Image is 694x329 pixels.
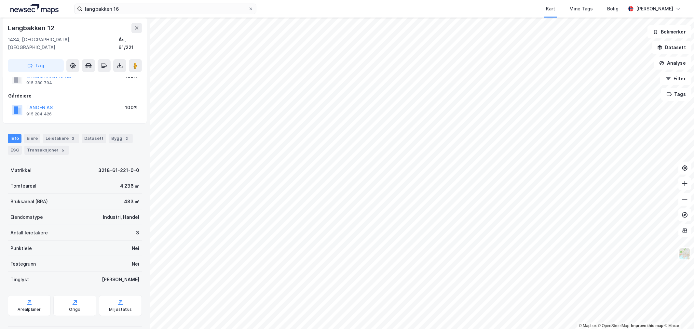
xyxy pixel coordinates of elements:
div: Matrikkel [10,166,32,174]
div: Festegrunn [10,260,36,268]
div: Bygg [109,134,133,143]
img: logo.a4113a55bc3d86da70a041830d287a7e.svg [10,4,59,14]
a: OpenStreetMap [598,323,630,328]
div: Origo [69,307,81,312]
button: Datasett [652,41,691,54]
div: Tinglyst [10,276,29,283]
div: Gårdeiere [8,92,142,100]
button: Bokmerker [647,25,691,38]
div: Eiere [24,134,40,143]
div: 3218-61-221-0-0 [98,166,139,174]
div: Ås, 61/221 [118,36,142,51]
div: Punktleie [10,244,32,252]
div: 915 284 426 [26,112,52,117]
div: [PERSON_NAME] [102,276,139,283]
div: Nei [132,244,139,252]
input: Søk på adresse, matrikkel, gårdeiere, leietakere eller personer [82,4,248,14]
div: Bolig [607,5,619,13]
button: Analyse [654,57,691,70]
a: Mapbox [579,323,597,328]
div: Info [8,134,21,143]
div: Kart [546,5,555,13]
div: 483 ㎡ [124,198,139,205]
div: Datasett [82,134,106,143]
div: 2 [124,135,130,142]
div: Nei [132,260,139,268]
div: Langbakken 12 [8,23,55,33]
div: Bruksareal (BRA) [10,198,48,205]
img: Z [679,248,691,260]
div: Leietakere [43,134,79,143]
div: 5 [60,147,66,153]
div: Industri, Handel [103,213,139,221]
div: [PERSON_NAME] [636,5,673,13]
div: ESG [8,146,22,155]
div: Kontrollprogram for chat [661,298,694,329]
div: Antall leietakere [10,229,48,237]
div: Eiendomstype [10,213,43,221]
div: Arealplaner [18,307,41,312]
button: Tags [661,88,691,101]
a: Improve this map [631,323,663,328]
div: 915 380 794 [26,80,52,86]
button: Filter [660,72,691,85]
div: Mine Tags [569,5,593,13]
div: Transaksjoner [24,146,69,155]
div: Tomteareal [10,182,36,190]
iframe: Chat Widget [661,298,694,329]
button: Tag [8,59,64,72]
div: 3 [136,229,139,237]
div: 1434, [GEOGRAPHIC_DATA], [GEOGRAPHIC_DATA] [8,36,118,51]
div: 4 236 ㎡ [120,182,139,190]
div: Miljøstatus [109,307,132,312]
div: 100% [125,104,138,112]
div: 3 [70,135,76,142]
